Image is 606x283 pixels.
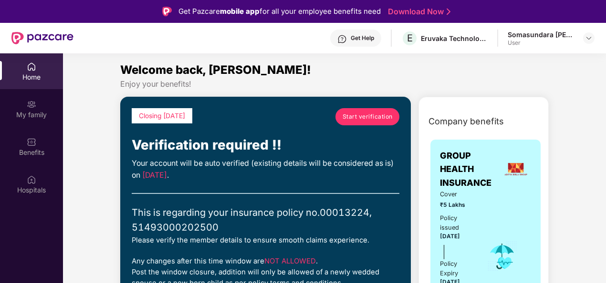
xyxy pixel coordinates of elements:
[27,137,36,147] img: svg+xml;base64,PHN2ZyBpZD0iQmVuZWZpdHMiIHhtbG5zPSJodHRwOi8vd3d3LnczLm9yZy8yMDAwL3N2ZyIgd2lkdGg9Ij...
[132,205,399,235] div: This is regarding your insurance policy no. 00013224, 51493000202500
[178,6,381,17] div: Get Pazcare for all your employee benefits need
[428,115,504,128] span: Company benefits
[407,32,413,44] span: E
[132,235,399,246] div: Please verify the member details to ensure smooth claims experience.
[421,34,488,43] div: Eruvaka Technologies Private Limited
[27,100,36,109] img: svg+xml;base64,PHN2ZyB3aWR0aD0iMjAiIGhlaWdodD0iMjAiIHZpZXdCb3g9IjAgMCAyMCAyMCIgZmlsbD0ibm9uZSIgeG...
[440,149,500,190] span: GROUP HEALTH INSURANCE
[139,112,185,120] span: Closing [DATE]
[508,39,575,47] div: User
[132,158,399,182] div: Your account will be auto verified (existing details will be considered as is) on .
[27,175,36,184] img: svg+xml;base64,PHN2ZyBpZD0iSG9zcGl0YWxzIiB4bWxucz0iaHR0cDovL3d3dy53My5vcmcvMjAwMC9zdmciIHdpZHRoPS...
[11,32,73,44] img: New Pazcare Logo
[162,7,172,16] img: Logo
[487,241,518,272] img: icon
[120,79,549,89] div: Enjoy your benefits!
[503,156,529,182] img: insurerLogo
[335,108,399,125] a: Start verification
[264,257,316,265] span: NOT ALLOWED
[388,7,448,17] a: Download Now
[440,201,474,210] span: ₹5 Lakhs
[351,34,374,42] div: Get Help
[220,7,260,16] strong: mobile app
[343,112,393,121] span: Start verification
[440,259,474,278] div: Policy Expiry
[440,233,460,240] span: [DATE]
[440,213,474,232] div: Policy issued
[440,190,474,199] span: Cover
[337,34,347,44] img: svg+xml;base64,PHN2ZyBpZD0iSGVscC0zMngzMiIgeG1sbnM9Imh0dHA6Ly93d3cudzMub3JnLzIwMDAvc3ZnIiB3aWR0aD...
[132,135,399,156] div: Verification required !!
[447,7,450,17] img: Stroke
[508,30,575,39] div: Somasundara [PERSON_NAME]
[585,34,593,42] img: svg+xml;base64,PHN2ZyBpZD0iRHJvcGRvd24tMzJ4MzIiIHhtbG5zPSJodHRwOi8vd3d3LnczLm9yZy8yMDAwL3N2ZyIgd2...
[27,62,36,71] img: svg+xml;base64,PHN2ZyBpZD0iSG9tZSIgeG1sbnM9Imh0dHA6Ly93d3cudzMub3JnLzIwMDAvc3ZnIiB3aWR0aD0iMjAiIG...
[142,171,167,180] span: [DATE]
[120,63,311,77] span: Welcome back, [PERSON_NAME]!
